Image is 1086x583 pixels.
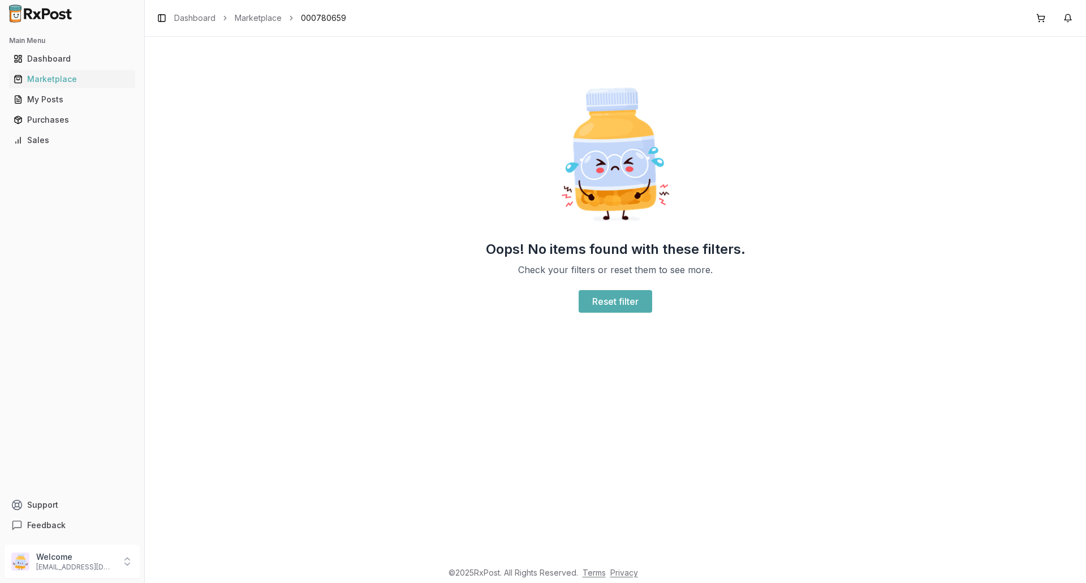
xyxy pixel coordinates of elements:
p: [EMAIL_ADDRESS][DOMAIN_NAME] [36,563,115,572]
button: Support [5,495,140,515]
button: Feedback [5,515,140,536]
button: Sales [5,131,140,149]
a: Dashboard [9,49,135,69]
h2: Oops! No items found with these filters. [486,240,745,258]
img: RxPost Logo [5,5,77,23]
a: Sales [9,130,135,150]
a: Reset filter [579,290,652,313]
div: Purchases [14,114,131,126]
a: Marketplace [9,69,135,89]
img: Sad Pill Bottle [543,82,688,227]
a: Privacy [610,568,638,577]
span: Feedback [27,520,66,531]
div: My Posts [14,94,131,105]
span: 000780659 [301,12,346,24]
a: Purchases [9,110,135,130]
div: Sales [14,135,131,146]
a: Marketplace [235,12,282,24]
p: Check your filters or reset them to see more. [518,263,713,277]
img: User avatar [11,552,29,571]
h2: Main Menu [9,36,135,45]
div: Marketplace [14,74,131,85]
button: Purchases [5,111,140,129]
p: Welcome [36,551,115,563]
button: My Posts [5,90,140,109]
a: My Posts [9,89,135,110]
a: Terms [583,568,606,577]
button: Marketplace [5,70,140,88]
a: Dashboard [174,12,216,24]
nav: breadcrumb [174,12,346,24]
button: Dashboard [5,50,140,68]
div: Dashboard [14,53,131,64]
